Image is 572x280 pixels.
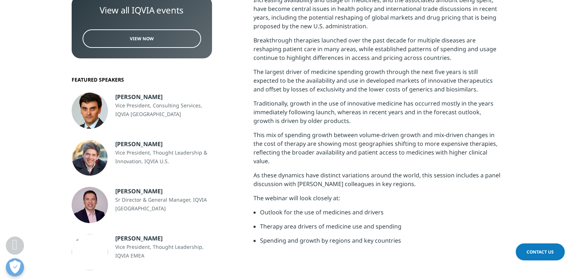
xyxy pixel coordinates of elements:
[253,67,501,99] p: The largest driver of medicine spending growth through the next five years is still expected to b...
[115,195,212,213] p: Sr Director & General Manager, IQVIA [GEOGRAPHIC_DATA]
[253,99,501,131] p: Traditionally, growth in the use of innovative medicine has occurred mostly in the years immediat...
[72,77,212,83] h6: Featured Speakers
[72,187,108,223] img: mark-omoto.jpg
[516,243,565,260] a: Contact Us
[260,208,501,222] li: Outlook for the use of medicines and drivers
[130,36,154,42] span: View Now
[6,258,24,276] button: 優先設定センターを開く
[260,222,501,236] li: Therapy area drivers of medicine use and spending
[253,194,501,208] p: The webinar will look closely at:
[253,171,501,194] p: As these dynamics have distinct variations around the world, this session includes a panel discus...
[83,29,201,48] a: View Now
[115,140,212,148] div: [PERSON_NAME]
[253,36,501,67] p: Breakthrough therapies launched over the past decade for multiple diseases are reshaping patient ...
[527,249,554,255] span: Contact Us
[72,234,108,270] img: sarah-rickwood.jpg
[260,236,501,250] li: Spending and growth by regions and key countries
[72,140,108,176] img: luke-greenwalt_300x300.png
[115,243,212,260] p: Vice President, Thought Leadership, IQVIA EMEA
[253,131,501,171] p: This mix of spending growth between volume-driven growth and mix-driven changes in the cost of th...
[115,101,212,119] p: Vice President, Consulting Services, IQVIA [GEOGRAPHIC_DATA]
[115,187,212,195] div: [PERSON_NAME]
[115,92,212,101] div: [PERSON_NAME]
[115,234,212,243] div: [PERSON_NAME]
[83,5,201,16] div: View all IQVIA events
[72,92,108,129] img: sydney-clark.png
[115,148,212,166] p: Vice President, Thought Leadership & Innovation, IQVIA U.S.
